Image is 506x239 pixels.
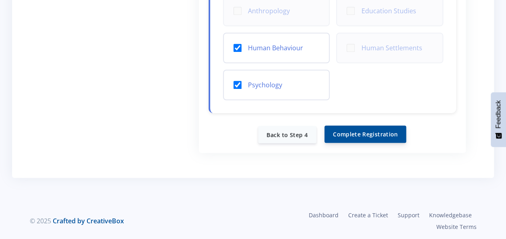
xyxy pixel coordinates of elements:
[361,43,433,53] label: Human Settlements
[432,221,477,233] a: Website Terms
[429,211,472,219] span: Knowledgebase
[393,209,424,221] a: Support
[30,216,247,226] div: © 2025
[324,126,406,143] button: Complete Registration
[53,216,124,225] a: Crafted by CreativeBox
[248,43,320,53] label: Human Behaviour
[248,6,320,16] label: Anthropology
[343,209,393,221] a: Create a Ticket
[248,80,320,90] label: Psychology
[304,209,343,221] a: Dashboard
[491,92,506,147] button: Feedback - Show survey
[361,6,433,16] label: Education Studies
[424,209,477,221] a: Knowledgebase
[495,100,502,128] span: Feedback
[258,126,316,143] a: Back to Step 4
